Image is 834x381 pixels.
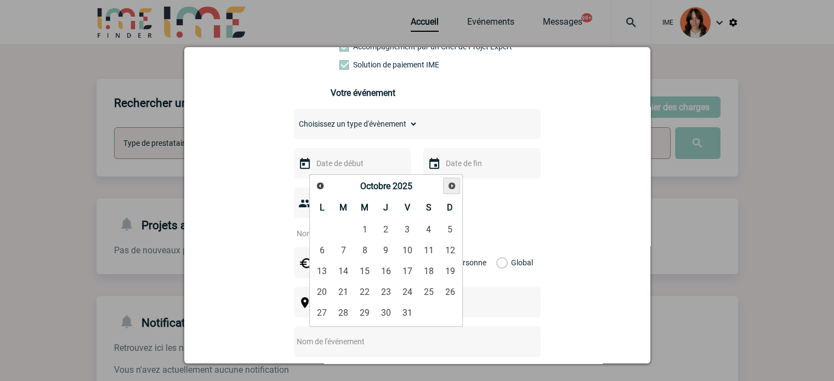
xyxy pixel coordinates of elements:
[312,282,332,302] a: 20
[333,261,354,281] a: 14
[447,202,453,213] span: Dimanche
[333,303,354,322] a: 28
[314,156,389,170] input: Date de début
[294,334,512,349] input: Nom de l'événement
[392,181,412,191] span: 2025
[418,240,439,260] a: 11
[376,240,396,260] a: 9
[294,226,397,241] input: Nombre de participants
[397,240,417,260] a: 10
[443,156,519,170] input: Date de fin
[418,261,439,281] a: 18
[312,240,332,260] a: 6
[440,261,460,281] a: 19
[397,303,417,322] a: 31
[383,202,388,213] span: Jeudi
[397,219,417,239] a: 3
[405,202,410,213] span: Vendredi
[443,178,460,195] a: Suivant
[313,178,328,194] a: Précédent
[376,261,396,281] a: 16
[361,202,368,213] span: Mercredi
[320,202,325,213] span: Lundi
[440,219,460,239] a: 5
[312,303,332,322] a: 27
[360,181,390,191] span: Octobre
[440,240,460,260] a: 12
[447,181,456,190] span: Suivant
[355,261,375,281] a: 15
[312,261,332,281] a: 13
[355,303,375,322] a: 29
[376,303,396,322] a: 30
[316,181,325,190] span: Précédent
[331,88,503,98] h3: Votre événement
[339,202,347,213] span: Mardi
[333,282,354,302] a: 21
[355,219,375,239] a: 1
[339,60,388,69] label: Conformité aux process achat client, Prise en charge de la facturation, Mutualisation de plusieur...
[418,282,439,302] a: 25
[333,240,354,260] a: 7
[339,42,388,51] label: Prestation payante
[418,219,439,239] a: 4
[355,240,375,260] a: 8
[440,282,460,302] a: 26
[355,282,375,302] a: 22
[426,202,432,213] span: Samedi
[496,247,503,278] label: Global
[397,282,417,302] a: 24
[397,261,417,281] a: 17
[376,282,396,302] a: 23
[376,219,396,239] a: 2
